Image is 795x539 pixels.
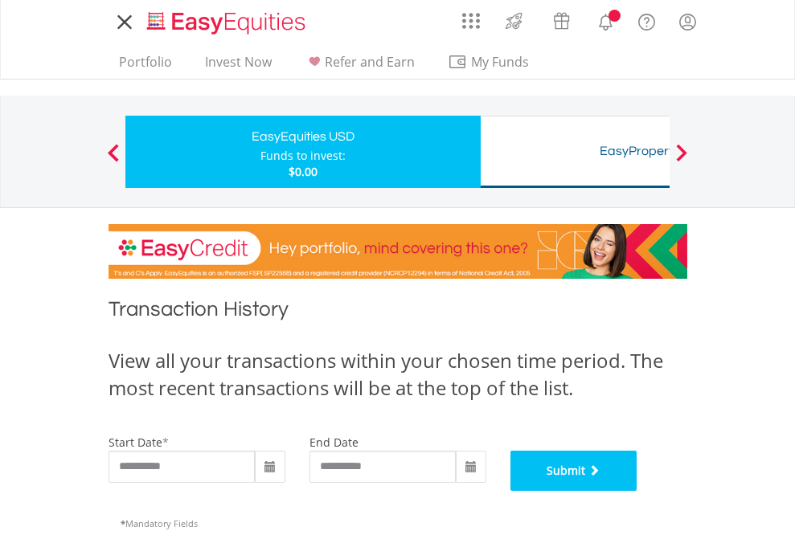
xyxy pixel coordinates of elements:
[298,54,421,79] a: Refer and Earn
[97,152,129,168] button: Previous
[144,10,312,36] img: EasyEquities_Logo.png
[325,53,415,71] span: Refer and Earn
[121,517,198,529] span: Mandatory Fields
[585,4,626,36] a: Notifications
[141,4,312,36] a: Home page
[462,12,480,30] img: grid-menu-icon.svg
[452,4,490,30] a: AppsGrid
[109,435,162,450] label: start date
[109,347,687,402] div: View all your transactions within your chosen time period. The most recent transactions will be a...
[199,54,278,79] a: Invest Now
[109,224,687,279] img: EasyCredit Promotion Banner
[135,125,471,148] div: EasyEquities USD
[626,4,667,36] a: FAQ's and Support
[548,8,575,34] img: vouchers-v2.svg
[667,4,708,39] a: My Profile
[510,451,637,491] button: Submit
[666,152,698,168] button: Next
[260,148,346,164] div: Funds to invest:
[309,435,359,450] label: end date
[501,8,527,34] img: thrive-v2.svg
[538,4,585,34] a: Vouchers
[289,164,318,179] span: $0.00
[448,51,553,72] span: My Funds
[109,295,687,331] h1: Transaction History
[113,54,178,79] a: Portfolio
